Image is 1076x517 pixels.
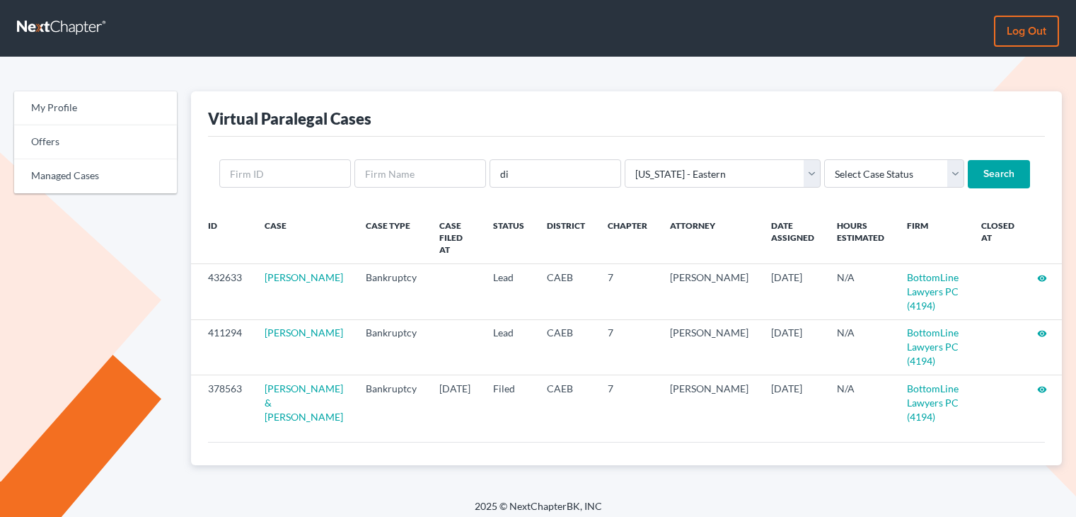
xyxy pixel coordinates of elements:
td: 432633 [191,264,253,319]
td: N/A [826,264,896,319]
a: Log out [994,16,1059,47]
input: Firm ID [219,159,351,188]
input: Enter search terms... [490,159,621,188]
a: [PERSON_NAME] [265,271,343,283]
td: Bankruptcy [354,375,428,431]
th: Attorney [659,211,760,264]
td: 7 [596,264,659,319]
th: Firm [896,211,970,264]
a: [PERSON_NAME] & [PERSON_NAME] [265,382,343,423]
th: Closed at [970,211,1026,264]
td: CAEB [536,319,596,375]
td: Filed [482,375,536,431]
input: Firm Name [354,159,486,188]
td: [PERSON_NAME] [659,264,760,319]
td: 378563 [191,375,253,431]
td: [DATE] [760,375,826,431]
td: 7 [596,319,659,375]
th: ID [191,211,253,264]
td: [PERSON_NAME] [659,319,760,375]
th: District [536,211,596,264]
td: N/A [826,375,896,431]
a: visibility [1037,271,1047,283]
a: Managed Cases [14,159,177,193]
i: visibility [1037,329,1047,339]
a: BottomLine Lawyers PC (4194) [907,326,959,367]
a: visibility [1037,326,1047,339]
td: 7 [596,375,659,431]
i: visibility [1037,385,1047,394]
th: Case Filed At [428,211,482,264]
td: 411294 [191,319,253,375]
a: BottomLine Lawyers PC (4194) [907,382,959,423]
div: Virtual Paralegal Cases [208,108,371,129]
td: Lead [482,319,536,375]
a: BottomLine Lawyers PC (4194) [907,271,959,312]
th: Hours Estimated [826,211,896,264]
td: Bankruptcy [354,319,428,375]
td: CAEB [536,375,596,431]
th: Case [253,211,354,264]
i: visibility [1037,273,1047,283]
th: Case Type [354,211,428,264]
td: CAEB [536,264,596,319]
td: N/A [826,319,896,375]
a: visibility [1037,382,1047,394]
td: Lead [482,264,536,319]
a: My Profile [14,91,177,125]
td: [DATE] [428,375,482,431]
a: [PERSON_NAME] [265,326,343,339]
td: [DATE] [760,264,826,319]
th: Date Assigned [760,211,826,264]
td: [PERSON_NAME] [659,375,760,431]
th: Chapter [596,211,659,264]
td: [DATE] [760,319,826,375]
input: Search [968,160,1030,188]
td: Bankruptcy [354,264,428,319]
a: Offers [14,125,177,159]
th: Status [482,211,536,264]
